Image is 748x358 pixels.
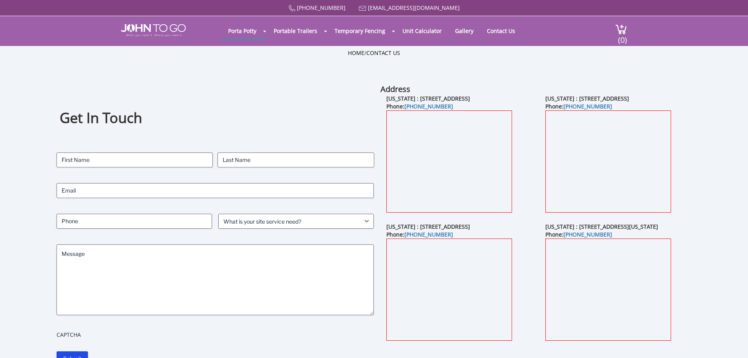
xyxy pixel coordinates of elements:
[348,49,400,57] ul: /
[222,23,262,39] a: Porta Potty
[359,6,366,11] img: Mail
[449,23,479,39] a: Gallery
[386,231,453,238] b: Phone:
[329,23,391,39] a: Temporary Fencing
[386,223,470,230] b: [US_STATE] : [STREET_ADDRESS]
[563,231,612,238] a: [PHONE_NUMBER]
[563,103,612,110] a: [PHONE_NUMBER]
[397,23,448,39] a: Unit Calculator
[545,103,612,110] b: Phone:
[57,214,212,229] input: Phone
[368,4,460,11] a: [EMAIL_ADDRESS][DOMAIN_NAME]
[57,183,374,198] input: Email
[366,49,400,57] a: Contact Us
[121,24,186,37] img: JOHN to go
[348,49,364,57] a: Home
[60,108,371,128] h1: Get In Touch
[297,4,346,11] a: [PHONE_NUMBER]
[618,28,627,45] span: (0)
[545,231,612,238] b: Phone:
[218,152,374,167] input: Last Name
[57,331,374,339] label: CAPTCHA
[404,103,453,110] a: [PHONE_NUMBER]
[57,152,213,167] input: First Name
[615,24,627,35] img: cart a
[268,23,323,39] a: Portable Trailers
[386,95,470,102] b: [US_STATE] : [STREET_ADDRESS]
[481,23,521,39] a: Contact Us
[545,95,629,102] b: [US_STATE] : [STREET_ADDRESS]
[289,5,295,12] img: Call
[717,327,748,358] button: Live Chat
[545,223,658,230] b: [US_STATE] : [STREET_ADDRESS][US_STATE]
[380,84,410,94] b: Address
[386,103,453,110] b: Phone:
[404,231,453,238] a: [PHONE_NUMBER]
